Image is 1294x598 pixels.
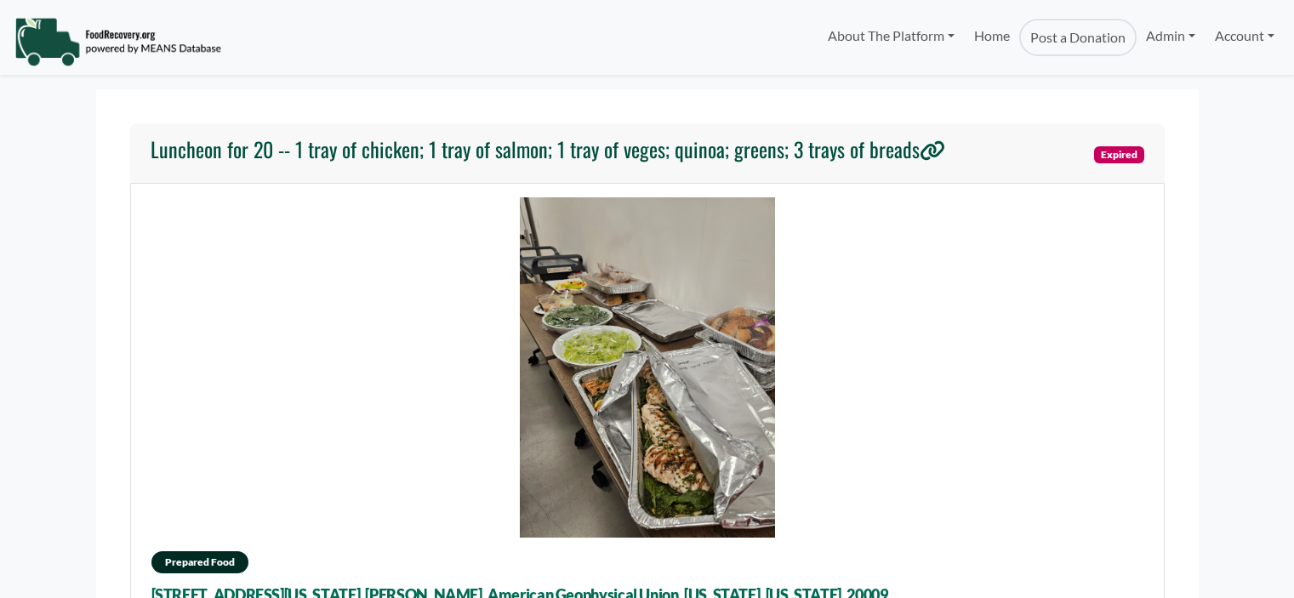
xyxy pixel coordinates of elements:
a: Account [1206,19,1284,53]
img: NavigationLogo_FoodRecovery-91c16205cd0af1ed486a0f1a7774a6544ea792ac00100771e7dd3ec7c0e58e41.png [14,16,221,67]
span: Prepared Food [151,551,248,573]
a: Luncheon for 20 -- 1 tray of chicken; 1 tray of salmon; 1 tray of veges; quinoa; greens; 3 trays ... [151,137,945,169]
img: fooddonation09182025.jpg [520,197,775,538]
a: Post a Donation [1019,19,1137,56]
a: About The Platform [818,19,964,53]
h4: Luncheon for 20 -- 1 tray of chicken; 1 tray of salmon; 1 tray of veges; quinoa; greens; 3 trays ... [151,137,945,162]
a: Admin [1137,19,1205,53]
a: Home [964,19,1018,56]
span: Expired [1094,146,1144,163]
